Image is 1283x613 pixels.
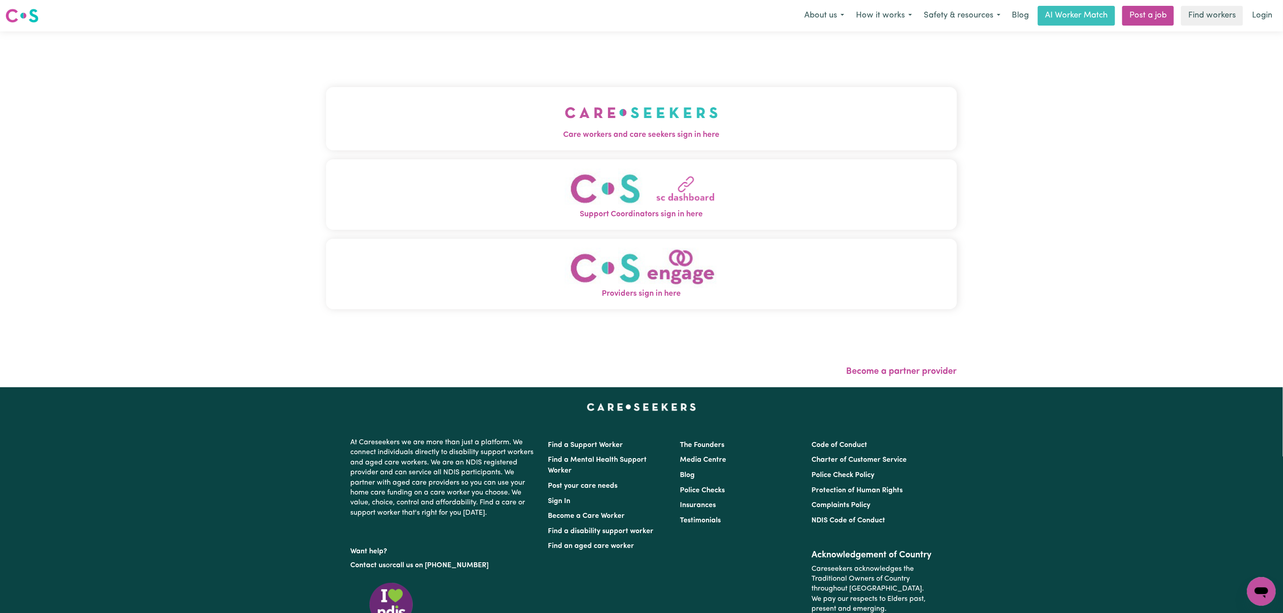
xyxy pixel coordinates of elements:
[326,159,957,230] button: Support Coordinators sign in here
[587,403,696,411] a: Careseekers home page
[1038,6,1115,26] a: AI Worker Match
[351,543,538,556] p: Want help?
[680,456,726,464] a: Media Centre
[1006,6,1034,26] a: Blog
[548,543,635,550] a: Find an aged care worker
[811,502,870,509] a: Complaints Policy
[798,6,850,25] button: About us
[1247,6,1278,26] a: Login
[548,482,618,490] a: Post your care needs
[680,517,721,524] a: Testimonials
[918,6,1006,25] button: Safety & resources
[393,562,489,569] a: call us on [PHONE_NUMBER]
[811,472,874,479] a: Police Check Policy
[326,209,957,220] span: Support Coordinators sign in here
[326,239,957,309] button: Providers sign in here
[680,442,724,449] a: The Founders
[548,442,623,449] a: Find a Support Worker
[5,5,39,26] a: Careseekers logo
[351,434,538,521] p: At Careseekers we are more than just a platform. We connect individuals directly to disability su...
[326,288,957,300] span: Providers sign in here
[548,528,654,535] a: Find a disability support worker
[326,87,957,150] button: Care workers and care seekers sign in here
[811,487,903,494] a: Protection of Human Rights
[811,442,867,449] a: Code of Conduct
[326,129,957,141] span: Care workers and care seekers sign in here
[1181,6,1243,26] a: Find workers
[811,456,907,464] a: Charter of Customer Service
[680,487,725,494] a: Police Checks
[680,472,695,479] a: Blog
[548,456,647,474] a: Find a Mental Health Support Worker
[5,8,39,24] img: Careseekers logo
[850,6,918,25] button: How it works
[680,502,716,509] a: Insurances
[548,512,625,520] a: Become a Care Worker
[811,550,932,560] h2: Acknowledgement of Country
[811,517,885,524] a: NDIS Code of Conduct
[1247,577,1276,606] iframe: Button to launch messaging window, conversation in progress
[548,498,571,505] a: Sign In
[847,367,957,376] a: Become a partner provider
[351,557,538,574] p: or
[351,562,386,569] a: Contact us
[1122,6,1174,26] a: Post a job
